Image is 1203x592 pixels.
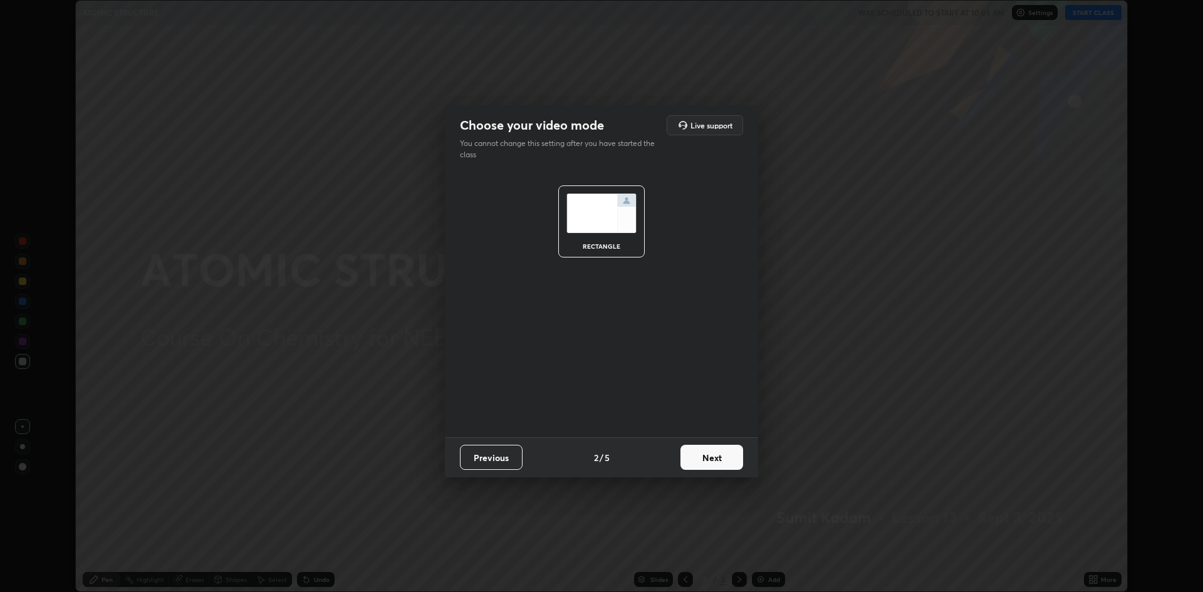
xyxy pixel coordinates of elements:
[460,138,663,160] p: You cannot change this setting after you have started the class
[576,243,627,249] div: rectangle
[690,122,732,129] h5: Live support
[566,194,637,233] img: normalScreenIcon.ae25ed63.svg
[460,445,523,470] button: Previous
[460,117,604,133] h2: Choose your video mode
[594,451,598,464] h4: 2
[680,445,743,470] button: Next
[605,451,610,464] h4: 5
[600,451,603,464] h4: /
